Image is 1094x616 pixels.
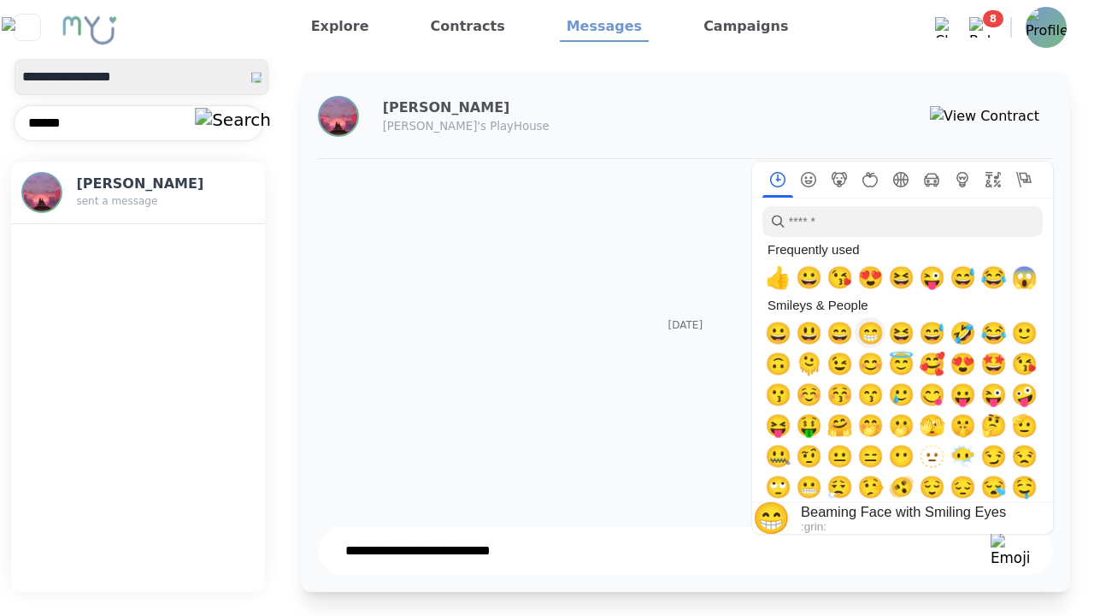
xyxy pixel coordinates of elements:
[424,13,512,42] a: Contracts
[332,318,1039,332] p: [DATE]
[969,17,990,38] img: Bell
[76,174,215,194] h3: [PERSON_NAME]
[560,13,649,42] a: Messages
[383,98,703,118] h3: [PERSON_NAME]
[76,194,215,208] p: sent a message
[935,17,956,38] img: Chat
[1026,7,1067,48] img: Profile
[320,98,357,135] img: Profile
[304,13,376,42] a: Explore
[991,533,1031,569] img: Emoji
[930,106,1039,127] img: View Contract
[2,17,52,38] img: Close sidebar
[383,118,703,135] p: [PERSON_NAME]'s PlayHouse
[23,174,61,211] img: Profile
[697,13,795,42] a: Campaigns
[195,108,271,133] img: Search
[983,10,1003,27] span: 8
[11,162,265,224] button: Profile[PERSON_NAME]sent a message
